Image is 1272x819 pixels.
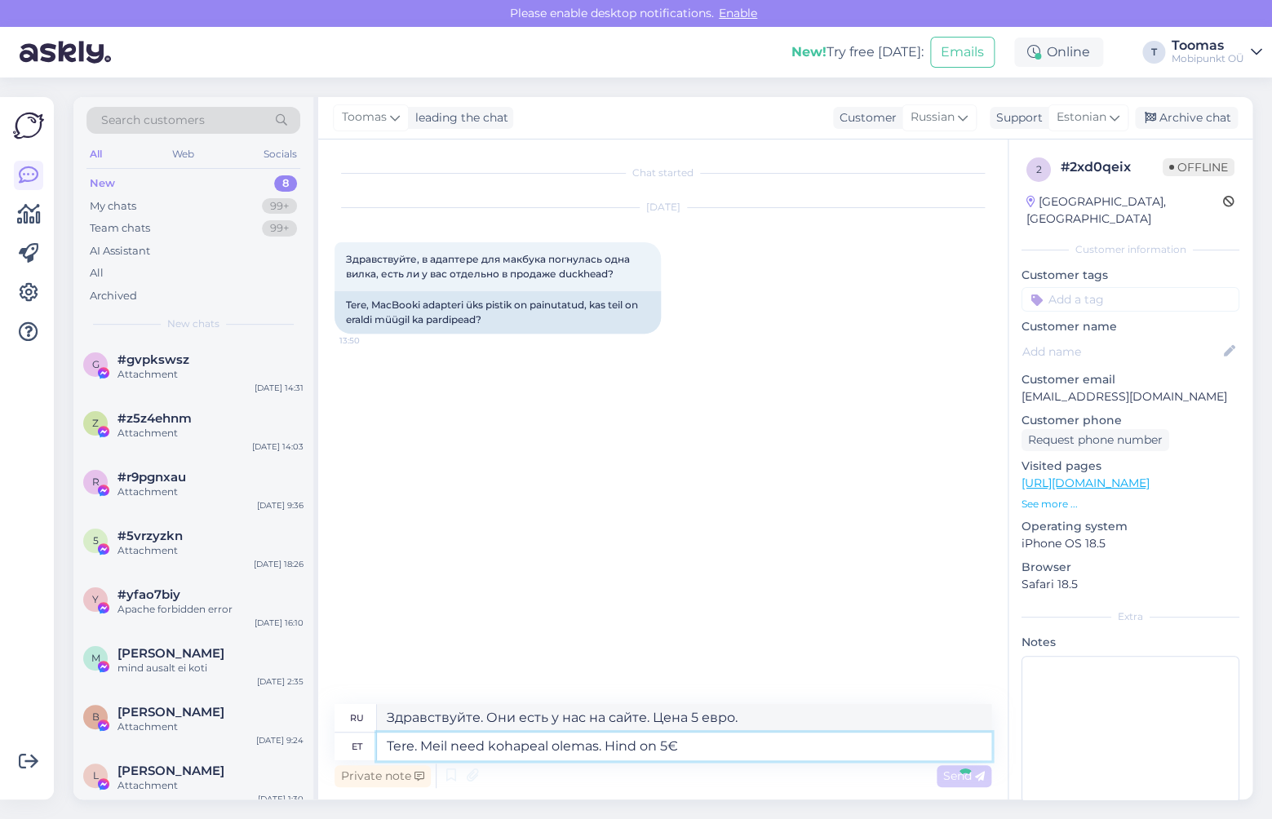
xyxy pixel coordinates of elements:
[833,109,897,126] div: Customer
[255,382,304,394] div: [DATE] 14:31
[93,769,99,781] span: L
[117,367,304,382] div: Attachment
[117,705,224,719] span: Вадим Св
[117,543,304,558] div: Attachment
[262,220,297,237] div: 99+
[930,37,995,68] button: Emails
[1022,242,1239,257] div: Customer information
[169,144,197,165] div: Web
[117,529,183,543] span: #5vrzyzkn
[1061,157,1163,177] div: # 2xd0qeix
[262,198,297,215] div: 99+
[1022,559,1239,576] p: Browser
[117,426,304,440] div: Attachment
[1022,412,1239,429] p: Customer phone
[257,675,304,688] div: [DATE] 2:35
[90,198,136,215] div: My chats
[714,6,762,20] span: Enable
[274,175,297,192] div: 8
[1022,458,1239,475] p: Visited pages
[1022,287,1239,312] input: Add a tag
[1172,39,1244,52] div: Toomas
[117,470,186,485] span: #r9pgnxau
[252,440,304,453] div: [DATE] 14:03
[1172,52,1244,65] div: Mobipunkt OÜ
[791,44,827,60] b: New!
[1163,158,1234,176] span: Offline
[92,711,100,723] span: В
[258,793,304,805] div: [DATE] 1:30
[101,112,205,129] span: Search customers
[409,109,508,126] div: leading the chat
[117,411,192,426] span: #z5z4ehnm
[335,200,991,215] div: [DATE]
[342,108,387,126] span: Toomas
[92,358,100,370] span: g
[167,317,219,331] span: New chats
[339,334,401,347] span: 13:50
[791,42,924,62] div: Try free [DATE]:
[1036,163,1042,175] span: 2
[1135,107,1238,129] div: Archive chat
[117,764,224,778] span: Lisandra Palmets
[1022,476,1150,490] a: [URL][DOMAIN_NAME]
[93,534,99,547] span: 5
[1026,193,1223,228] div: [GEOGRAPHIC_DATA], [GEOGRAPHIC_DATA]
[1022,371,1239,388] p: Customer email
[335,166,991,180] div: Chat started
[1022,388,1239,405] p: [EMAIL_ADDRESS][DOMAIN_NAME]
[1022,609,1239,624] div: Extra
[1057,108,1106,126] span: Estonian
[90,288,137,304] div: Archived
[117,485,304,499] div: Attachment
[117,602,304,617] div: Apache forbidden error
[117,352,189,367] span: #gvpkswsz
[91,652,100,664] span: M
[1022,429,1169,451] div: Request phone number
[90,220,150,237] div: Team chats
[1022,634,1239,651] p: Notes
[254,558,304,570] div: [DATE] 18:26
[117,719,304,734] div: Attachment
[117,778,304,793] div: Attachment
[92,476,100,488] span: r
[1022,576,1239,593] p: Safari 18.5
[117,661,304,675] div: mind ausalt ei koti
[86,144,105,165] div: All
[1022,318,1239,335] p: Customer name
[1022,535,1239,552] p: iPhone OS 18.5
[260,144,300,165] div: Socials
[335,291,661,334] div: Tere, MacBooki adapteri üks pistik on painutatud, kas teil on eraldi müügil ka pardipead?
[1172,39,1262,65] a: ToomasMobipunkt OÜ
[117,587,180,602] span: #yfao7biy
[92,417,99,429] span: z
[257,499,304,511] div: [DATE] 9:36
[1022,518,1239,535] p: Operating system
[346,253,632,280] span: Здравствуйте, в адаптере для макбука погнулась одна вилка, есть ли у вас отдельно в продаже duckh...
[1014,38,1103,67] div: Online
[255,617,304,629] div: [DATE] 16:10
[1022,267,1239,284] p: Customer tags
[13,110,44,141] img: Askly Logo
[92,593,99,605] span: y
[990,109,1043,126] div: Support
[117,646,224,661] span: Martin Laandu
[911,108,955,126] span: Russian
[90,265,104,281] div: All
[256,734,304,746] div: [DATE] 9:24
[1022,343,1221,361] input: Add name
[90,175,115,192] div: New
[1142,41,1165,64] div: T
[90,243,150,259] div: AI Assistant
[1022,497,1239,511] p: See more ...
